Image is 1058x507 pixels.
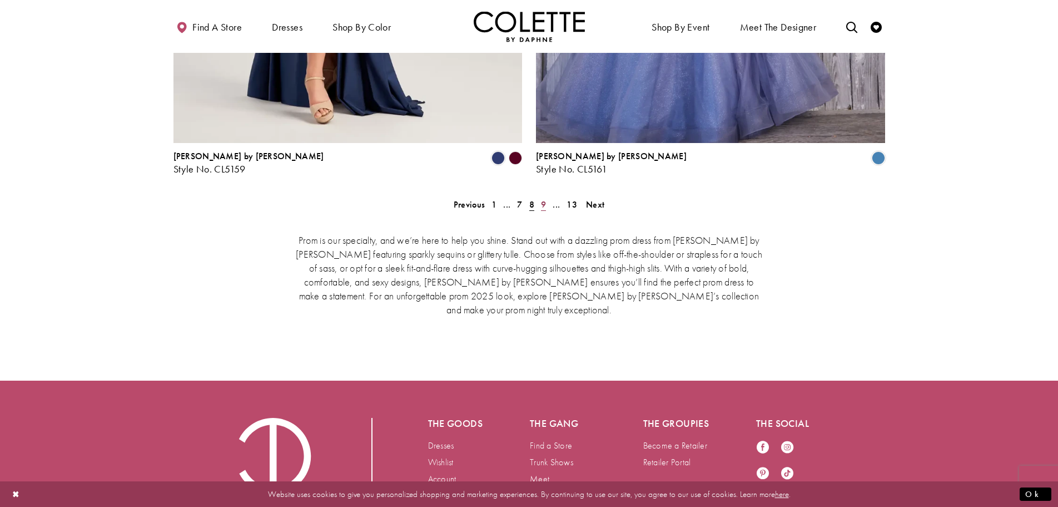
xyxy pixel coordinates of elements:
span: ... [553,199,560,210]
span: Style No. CL5159 [173,163,246,175]
a: 1 [488,196,500,213]
a: Visit our Pinterest - Opens in new tab [756,466,769,481]
i: Burgundy [509,151,522,165]
span: ... [503,199,510,210]
span: Dresses [272,22,302,33]
a: Find a Store [530,440,572,451]
a: Wishlist [428,456,454,468]
i: Steel Blue [872,151,885,165]
a: Account [428,473,456,485]
a: Visit our Instagram - Opens in new tab [781,440,794,455]
span: 13 [567,199,577,210]
span: 1 [491,199,496,210]
div: Colette by Daphne Style No. CL5161 [536,151,687,175]
h5: The groupies [643,418,712,429]
span: Previous [454,199,485,210]
a: Check Wishlist [868,11,885,42]
a: ... [500,196,514,213]
ul: Follow us [751,435,811,487]
span: Dresses [269,11,305,42]
p: Prom is our specialty, and we’re here to help you shine. Stand out with a dazzling prom dress fro... [293,233,766,317]
span: Shop By Event [649,11,712,42]
span: Shop by color [330,11,394,42]
i: Navy Blue [491,151,505,165]
a: Visit Home Page [474,11,585,42]
div: Colette by Daphne Style No. CL5159 [173,151,324,175]
span: Next [586,199,604,210]
span: Shop By Event [652,22,709,33]
h5: The goods [428,418,486,429]
a: 13 [563,196,580,213]
a: Toggle search [843,11,860,42]
a: Meet [PERSON_NAME] [530,473,594,496]
span: 7 [517,199,522,210]
a: Trunk Shows [530,456,573,468]
span: Style No. CL5161 [536,163,607,175]
a: Dresses [428,440,454,451]
img: Colette by Daphne [474,11,585,42]
span: Current page [526,196,538,213]
h5: The gang [530,418,599,429]
a: 7 [514,196,525,213]
a: Meet the designer [737,11,819,42]
a: Prev Page [450,196,488,213]
a: ... [549,196,563,213]
span: Find a store [192,22,242,33]
a: 9 [538,196,549,213]
span: [PERSON_NAME] by [PERSON_NAME] [536,150,687,162]
span: Meet the designer [740,22,817,33]
a: Visit our TikTok - Opens in new tab [781,466,794,481]
span: 9 [541,199,546,210]
button: Submit Dialog [1020,487,1051,501]
a: Retailer Portal [643,456,691,468]
span: Shop by color [332,22,391,33]
a: Become a Retailer [643,440,707,451]
a: Find a store [173,11,245,42]
span: 8 [529,199,534,210]
button: Close Dialog [7,484,26,504]
a: Next Page [583,196,608,213]
span: [PERSON_NAME] by [PERSON_NAME] [173,150,324,162]
a: here [775,488,789,499]
h5: The social [756,418,825,429]
p: Website uses cookies to give you personalized shopping and marketing experiences. By continuing t... [80,486,978,501]
a: Visit our Facebook - Opens in new tab [756,440,769,455]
